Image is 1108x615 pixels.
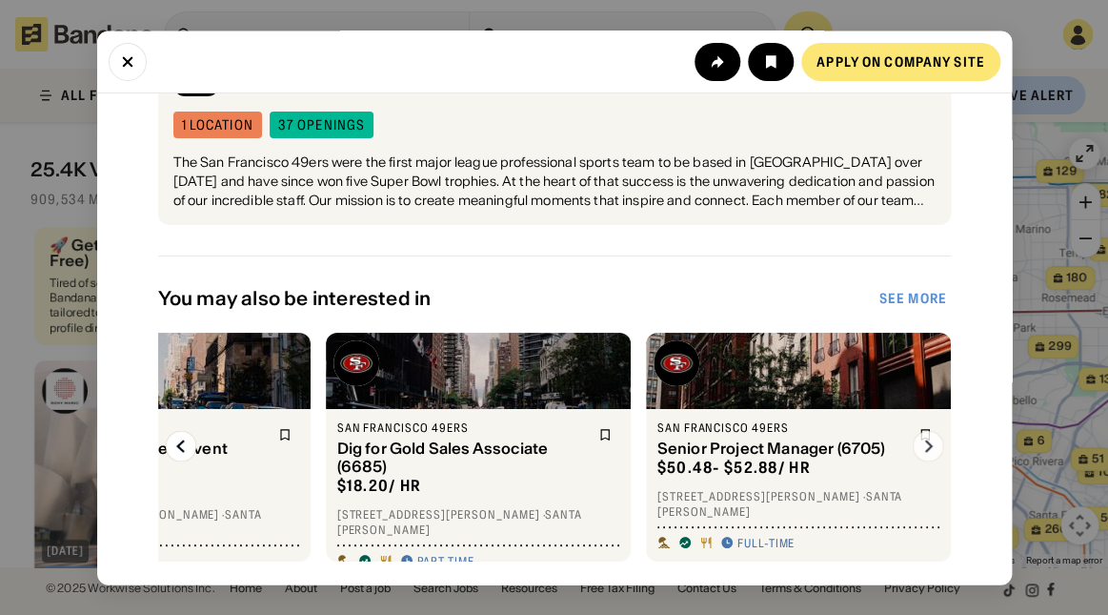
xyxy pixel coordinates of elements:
div: Dig for Gold Sales Associate (6685) [337,439,587,475]
a: San Francisco 49ers logoSan Francisco 49ersDig for Gold Sales Associate (6685)$18.20/ hr[STREET_A... [326,333,631,562]
img: Left Arrow [166,431,196,461]
div: San Francisco 49ers [337,420,587,436]
img: San Francisco 49ers logo [654,340,699,386]
div: You may also be interested in [158,287,876,310]
div: San Francisco 49ers [657,420,907,436]
div: 37 openings [278,118,365,132]
div: The San Francisco 49ers were the first major league professional sports team to be based in [GEOG... [173,154,936,210]
div: [STREET_ADDRESS][PERSON_NAME] · Santa [PERSON_NAME] [657,488,939,518]
button: Close [109,42,147,80]
div: $ 50.48 - $52.88 / hr [657,458,811,478]
a: San Francisco 49ersCareer Opportunities: Event Security Team$18.20/ hr[STREET_ADDRESS][PERSON_NAM... [6,333,311,562]
div: [STREET_ADDRESS][PERSON_NAME] · Santa [PERSON_NAME] [17,506,299,536]
div: 1 location [182,118,253,132]
a: San Francisco 49ers logoSan Francisco 49ersSenior Project Manager (6705)$50.48- $52.88/ hr[STREET... [646,333,951,562]
div: $ 18.20 / hr [337,476,422,496]
div: See more [879,292,947,305]
div: Apply on company site [816,54,985,68]
div: Senior Project Manager (6705) [657,439,907,457]
img: Right Arrow [913,431,943,461]
a: Apply on company site [801,42,1000,80]
div: Part-time [417,553,475,568]
div: [STREET_ADDRESS][PERSON_NAME] · Santa [PERSON_NAME] [337,506,619,536]
img: San Francisco 49ers logo [333,340,379,386]
div: Full-time [737,535,796,550]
